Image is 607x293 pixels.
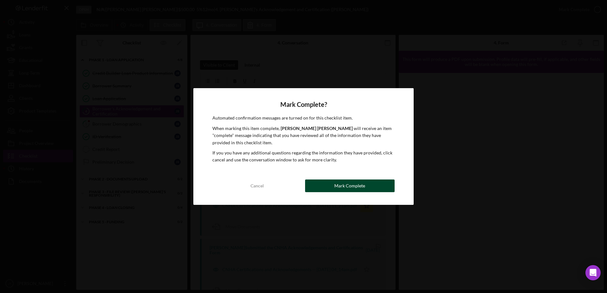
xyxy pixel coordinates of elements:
[334,179,365,192] div: Mark Complete
[212,114,395,121] p: Automated confirmation messages are turned on for this checklist item.
[212,149,395,164] p: If you you have any additional questions regarding the information they have provided, click canc...
[250,179,264,192] div: Cancel
[281,126,353,131] b: [PERSON_NAME] [PERSON_NAME]
[585,265,601,280] div: Open Intercom Messenger
[212,125,395,146] p: When marking this item complete, will receive an item "complete" message indicating that you have...
[212,179,302,192] button: Cancel
[305,179,395,192] button: Mark Complete
[212,101,395,108] h4: Mark Complete?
